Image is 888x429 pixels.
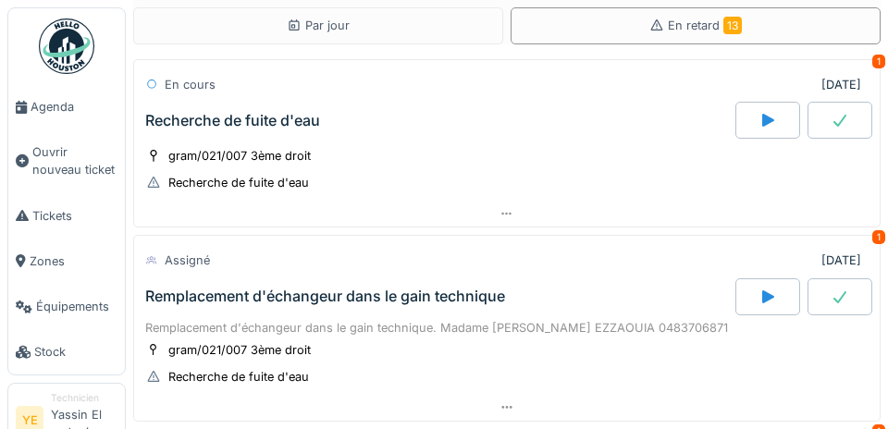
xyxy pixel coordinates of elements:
div: gram/021/007 3ème droit [168,341,311,359]
span: 13 [723,17,742,34]
span: Ouvrir nouveau ticket [32,143,117,178]
div: Recherche de fuite d'eau [145,112,320,129]
div: Recherche de fuite d'eau [168,174,309,191]
div: 1 [872,230,885,244]
div: [DATE] [821,76,861,93]
a: Ouvrir nouveau ticket [8,129,125,192]
div: Recherche de fuite d'eau [168,368,309,386]
span: Stock [34,343,117,361]
div: gram/021/007 3ème droit [168,147,311,165]
div: Remplacement d'échangeur dans le gain technique. Madame [PERSON_NAME] EZZAOUIA 0483706871 [145,319,869,337]
span: Zones [30,252,117,270]
span: Agenda [31,98,117,116]
div: [DATE] [821,251,861,269]
a: Zones [8,239,125,284]
a: Agenda [8,84,125,129]
span: En retard [668,18,742,32]
div: Par jour [287,17,350,34]
span: Équipements [36,298,117,315]
div: Technicien [51,391,117,405]
img: Badge_color-CXgf-gQk.svg [39,18,94,74]
a: Stock [8,329,125,374]
span: Tickets [32,207,117,225]
div: En cours [165,76,216,93]
div: Assigné [165,251,210,269]
div: Remplacement d'échangeur dans le gain technique [145,288,505,305]
div: 1 [872,55,885,68]
a: Équipements [8,284,125,329]
a: Tickets [8,193,125,239]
